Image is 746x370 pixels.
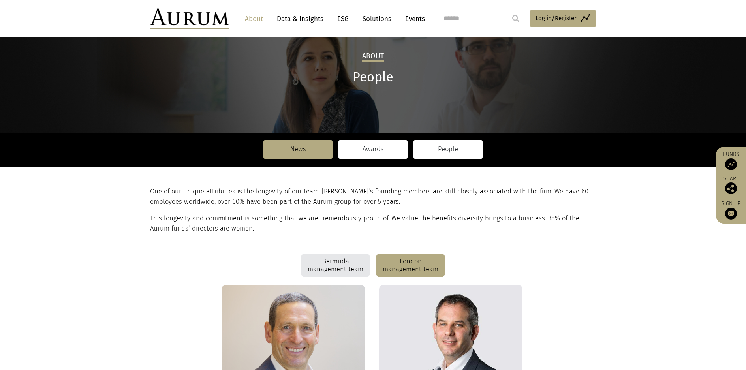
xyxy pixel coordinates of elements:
[338,140,408,158] a: Awards
[150,8,229,29] img: Aurum
[150,213,594,234] p: This longevity and commitment is something that we are tremendously proud of. We value the benefi...
[362,52,384,62] h2: About
[725,208,737,220] img: Sign up to our newsletter
[720,151,742,170] a: Funds
[150,69,596,85] h1: People
[359,11,395,26] a: Solutions
[301,254,370,277] div: Bermuda management team
[401,11,425,26] a: Events
[508,11,524,26] input: Submit
[530,10,596,27] a: Log in/Register
[725,182,737,194] img: Share this post
[333,11,353,26] a: ESG
[720,200,742,220] a: Sign up
[273,11,327,26] a: Data & Insights
[376,254,445,277] div: London management team
[263,140,333,158] a: News
[150,186,594,207] p: One of our unique attributes is the longevity of our team. [PERSON_NAME]’s founding members are s...
[536,13,577,23] span: Log in/Register
[241,11,267,26] a: About
[413,140,483,158] a: People
[720,176,742,194] div: Share
[725,158,737,170] img: Access Funds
